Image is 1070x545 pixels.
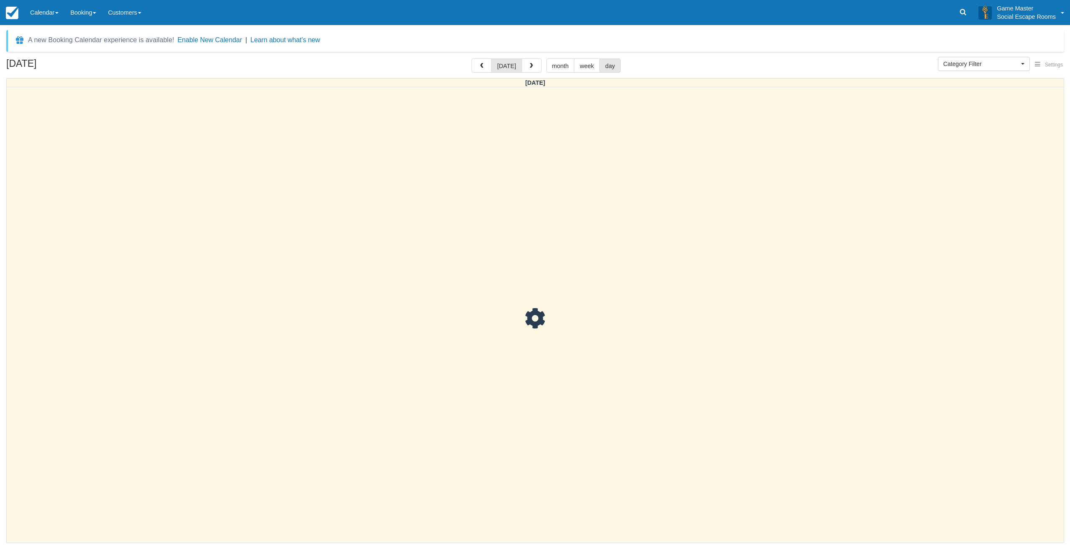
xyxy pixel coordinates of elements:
button: Settings [1030,59,1068,71]
p: Game Master [997,4,1056,13]
img: A3 [978,6,992,19]
img: checkfront-main-nav-mini-logo.png [6,7,18,19]
span: Settings [1045,62,1063,68]
button: Enable New Calendar [178,36,242,44]
button: Category Filter [938,57,1030,71]
button: day [599,58,621,73]
span: Category Filter [943,60,1019,68]
div: A new Booking Calendar experience is available! [28,35,174,45]
button: week [574,58,600,73]
a: Learn about what's new [250,36,320,43]
button: month [546,58,575,73]
button: [DATE] [491,58,522,73]
p: Social Escape Rooms [997,13,1056,21]
span: | [245,36,247,43]
span: [DATE] [525,79,545,86]
h2: [DATE] [6,58,112,74]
